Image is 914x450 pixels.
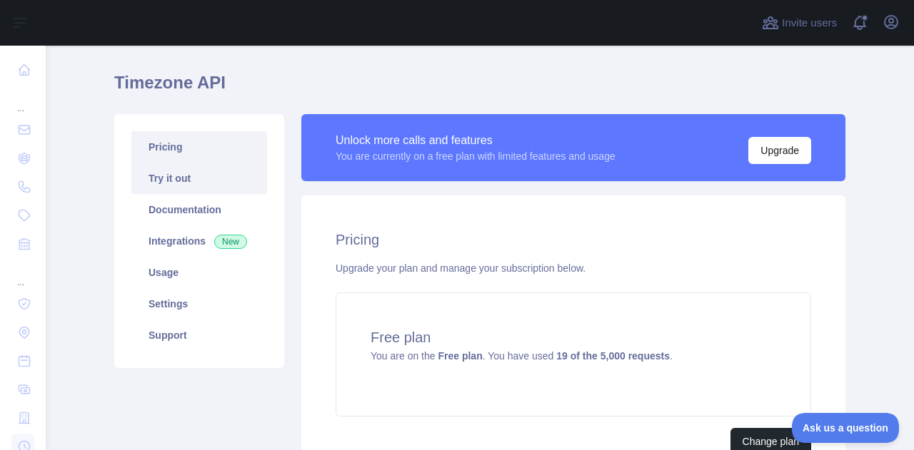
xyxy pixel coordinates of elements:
span: New [214,235,247,249]
a: Pricing [131,131,267,163]
div: ... [11,260,34,288]
h2: Pricing [336,230,811,250]
strong: 19 of the 5,000 requests [556,350,670,362]
h1: Timezone API [114,71,845,106]
span: You are on the . You have used . [371,350,673,362]
strong: Free plan [438,350,482,362]
span: Invite users [782,15,837,31]
button: Upgrade [748,137,811,164]
a: Usage [131,257,267,288]
div: Upgrade your plan and manage your subscription below. [336,261,811,275]
a: Integrations New [131,225,267,257]
div: Unlock more calls and features [336,132,616,149]
a: Support [131,319,267,351]
div: ... [11,86,34,114]
a: Try it out [131,163,267,194]
a: Settings [131,288,267,319]
h4: Free plan [371,327,776,347]
div: You are currently on a free plan with limited features and usage [336,149,616,163]
button: Invite users [759,11,840,34]
a: Documentation [131,194,267,225]
iframe: Toggle Customer Support [792,413,900,443]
